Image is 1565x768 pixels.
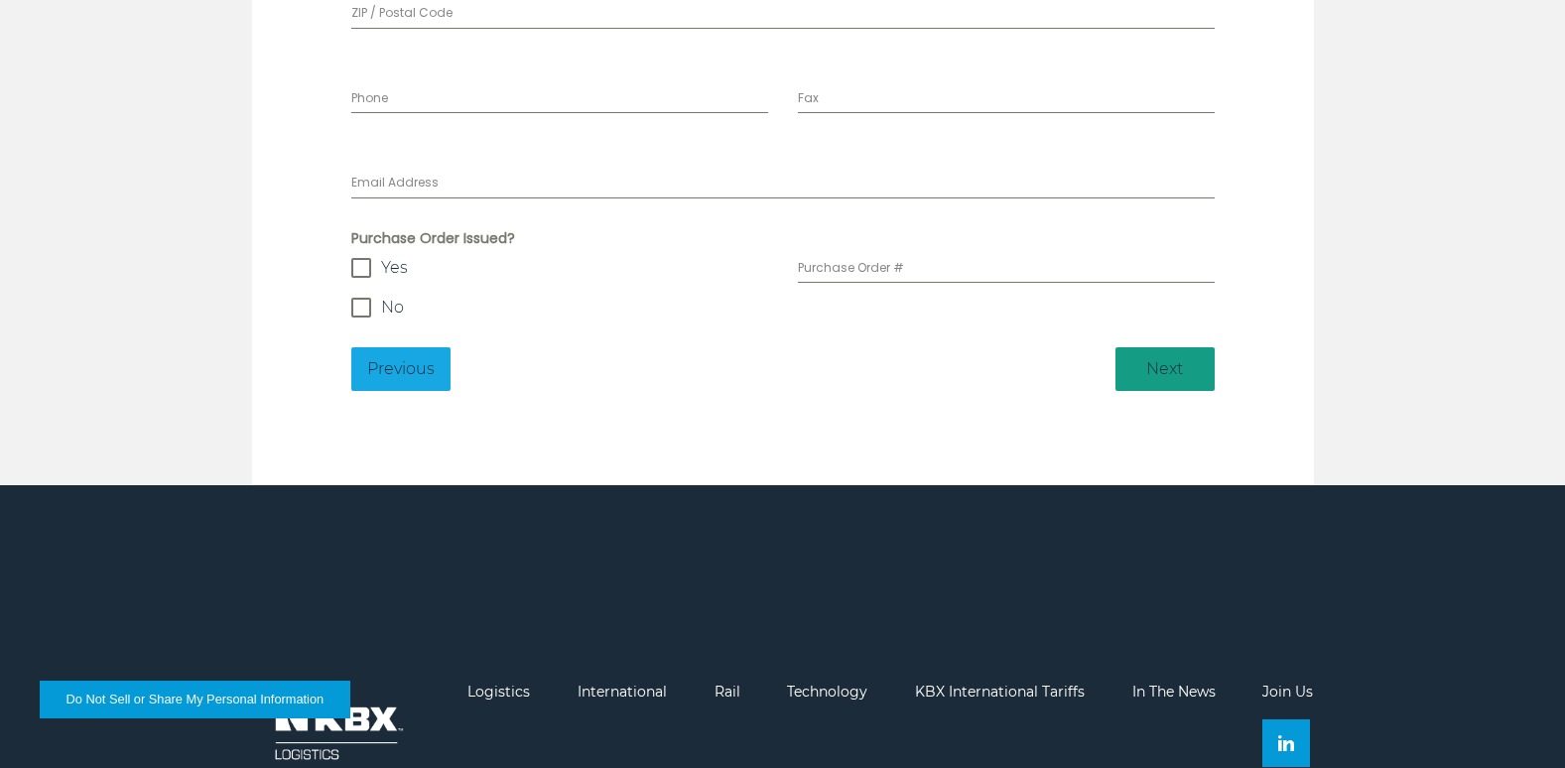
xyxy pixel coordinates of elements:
[1262,683,1313,701] a: Join Us
[351,298,768,318] label: No
[787,683,867,701] a: Technology
[467,683,530,701] a: Logistics
[715,683,740,701] a: Rail
[361,357,441,381] span: Previous
[915,683,1085,701] a: KBX International Tariffs
[1115,347,1215,391] button: hiddenNext
[351,258,768,278] label: Yes
[1125,357,1205,381] span: Next
[351,228,768,248] span: Purchase Order Issued?
[351,347,451,391] button: hiddenPrevious
[381,258,408,278] span: Yes
[1132,683,1216,701] a: In The News
[1278,735,1294,751] img: Linkedin
[578,683,667,701] a: International
[381,298,404,318] span: No
[40,681,350,718] button: Do Not Sell or Share My Personal Information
